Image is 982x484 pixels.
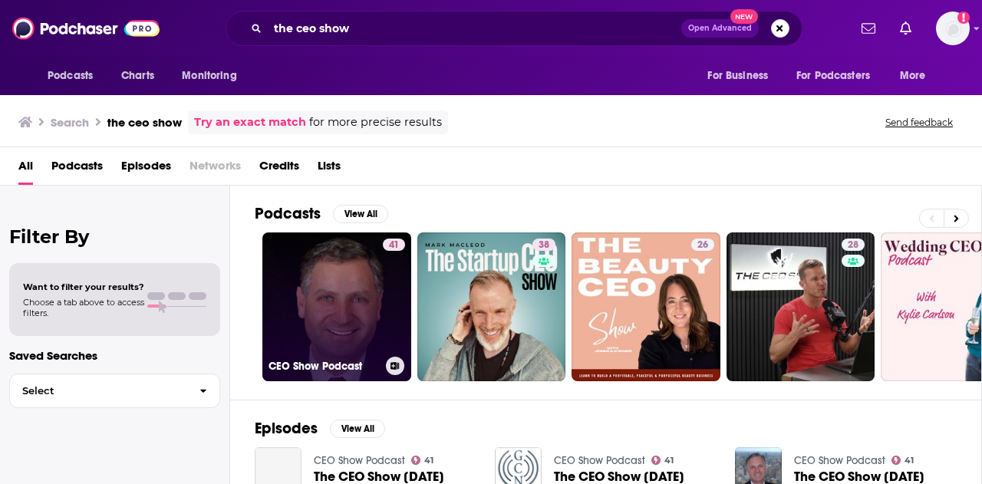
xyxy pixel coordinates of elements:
[794,470,924,483] span: The CEO Show [DATE]
[255,419,318,438] h2: Episodes
[697,61,787,91] button: open menu
[318,153,341,185] a: Lists
[383,239,405,251] a: 41
[424,457,433,464] span: 41
[314,470,444,483] span: The CEO Show [DATE]
[23,297,144,318] span: Choose a tab above to access filters.
[936,12,970,45] span: Logged in as KaitlynEsposito
[10,386,187,396] span: Select
[855,15,881,41] a: Show notifications dropdown
[255,204,321,223] h2: Podcasts
[794,470,924,483] a: The CEO Show Saturday March 26 2022
[891,456,914,465] a: 41
[9,226,220,248] h2: Filter By
[900,65,926,87] span: More
[554,454,645,467] a: CEO Show Podcast
[330,420,385,438] button: View All
[111,61,163,91] a: Charts
[259,153,299,185] a: Credits
[796,65,870,87] span: For Podcasters
[539,238,549,253] span: 38
[48,65,93,87] span: Podcasts
[554,470,684,483] span: The CEO Show [DATE]
[389,238,399,253] span: 41
[121,65,154,87] span: Charts
[848,238,858,253] span: 28
[51,115,89,130] h3: Search
[411,456,434,465] a: 41
[12,14,160,43] img: Podchaser - Follow, Share and Rate Podcasts
[121,153,171,185] a: Episodes
[51,153,103,185] a: Podcasts
[905,457,914,464] span: 41
[171,61,256,91] button: open menu
[842,239,865,251] a: 28
[651,456,674,465] a: 41
[707,65,768,87] span: For Business
[226,11,802,46] div: Search podcasts, credits, & more...
[936,12,970,45] button: Show profile menu
[417,232,566,381] a: 38
[936,12,970,45] img: User Profile
[572,232,720,381] a: 26
[309,114,442,131] span: for more precise results
[9,348,220,363] p: Saved Searches
[269,360,380,373] h3: CEO Show Podcast
[314,454,405,467] a: CEO Show Podcast
[894,15,918,41] a: Show notifications dropdown
[18,153,33,185] a: All
[9,374,220,408] button: Select
[889,61,945,91] button: open menu
[730,9,758,24] span: New
[255,204,388,223] a: PodcastsView All
[314,470,444,483] a: The CEO Show Saturday June 11 2022
[23,282,144,292] span: Want to filter your results?
[182,65,236,87] span: Monitoring
[262,232,411,381] a: 41CEO Show Podcast
[194,114,306,131] a: Try an exact match
[107,115,182,130] h3: the ceo show
[189,153,241,185] span: Networks
[727,232,875,381] a: 28
[688,25,752,32] span: Open Advanced
[532,239,555,251] a: 38
[881,116,957,129] button: Send feedback
[786,61,892,91] button: open menu
[681,19,759,38] button: Open AdvancedNew
[554,470,684,483] a: The CEO Show Saturday September 17 2022
[37,61,113,91] button: open menu
[691,239,714,251] a: 26
[664,457,674,464] span: 41
[697,238,708,253] span: 26
[333,205,388,223] button: View All
[794,454,885,467] a: CEO Show Podcast
[255,419,385,438] a: EpisodesView All
[957,12,970,24] svg: Add a profile image
[268,16,681,41] input: Search podcasts, credits, & more...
